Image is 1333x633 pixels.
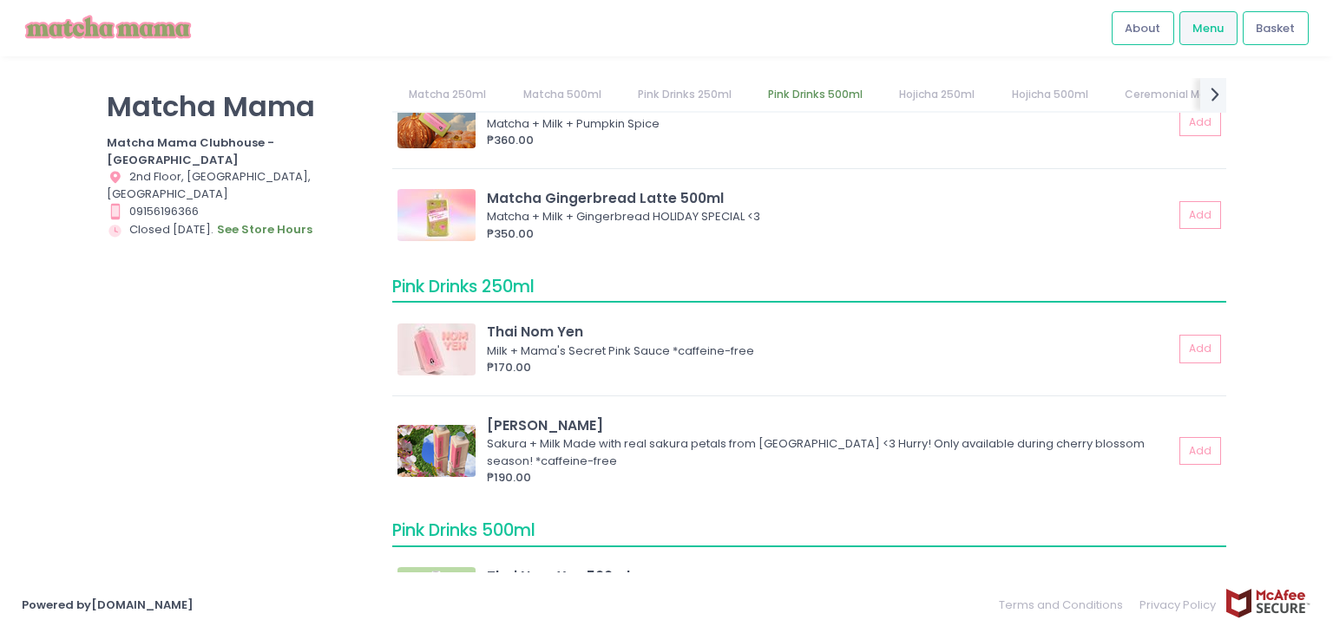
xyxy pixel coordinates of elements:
[397,189,476,241] img: Matcha Gingerbread Latte 500ml
[621,78,748,111] a: Pink Drinks 250ml
[487,359,1173,376] div: ₱170.00
[216,220,313,239] button: see store hours
[1125,20,1160,37] span: About
[1132,588,1225,622] a: Privacy Policy
[487,225,1173,243] div: ₱350.00
[392,519,535,542] span: Pink Drinks 500ml
[999,588,1132,622] a: Terms and Conditions
[883,78,992,111] a: Hojicha 250ml
[487,115,1168,133] div: Matcha + Milk + Pumpkin Spice
[487,435,1168,469] div: Sakura + Milk Made with real sakura petals from [GEOGRAPHIC_DATA] <3 Hurry! Only available during...
[1112,11,1174,44] a: About
[397,567,476,619] img: Thai Nom Yen 500ml
[107,134,274,168] b: Matcha Mama Clubhouse - [GEOGRAPHIC_DATA]
[1179,11,1238,44] a: Menu
[107,89,371,123] p: Matcha Mama
[397,323,476,375] img: Thai Nom Yen
[1179,437,1221,466] button: Add
[1192,20,1224,37] span: Menu
[752,78,880,111] a: Pink Drinks 500ml
[22,13,195,43] img: logo
[397,96,476,148] img: Pumpkin Spice Matcha 500ml
[1179,108,1221,136] button: Add
[995,78,1105,111] a: Hojicha 500ml
[392,275,535,298] span: Pink Drinks 250ml
[22,597,194,613] a: Powered by[DOMAIN_NAME]
[1256,20,1295,37] span: Basket
[487,343,1168,360] div: Milk + Mama's Secret Pink Sauce *caffeine-free
[487,469,1173,486] div: ₱190.00
[487,132,1173,149] div: ₱360.00
[107,203,371,220] div: 09156196366
[392,78,503,111] a: Matcha 250ml
[107,168,371,203] div: 2nd Floor, [GEOGRAPHIC_DATA], [GEOGRAPHIC_DATA]
[1179,201,1221,230] button: Add
[1107,78,1264,111] a: Ceremonial Matcha 🍵
[397,425,476,477] img: Sakura Latte
[107,220,371,239] div: Closed [DATE].
[487,566,1173,586] div: Thai Nom Yen 500ml
[487,415,1173,435] div: [PERSON_NAME]
[487,208,1168,225] div: Matcha + Milk + Gingerbread HOLIDAY SPECIAL <3
[487,188,1173,208] div: Matcha Gingerbread Latte 500ml
[487,322,1173,342] div: Thai Nom Yen
[1225,588,1311,618] img: mcafee-secure
[506,78,618,111] a: Matcha 500ml
[1179,335,1221,363] button: Add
